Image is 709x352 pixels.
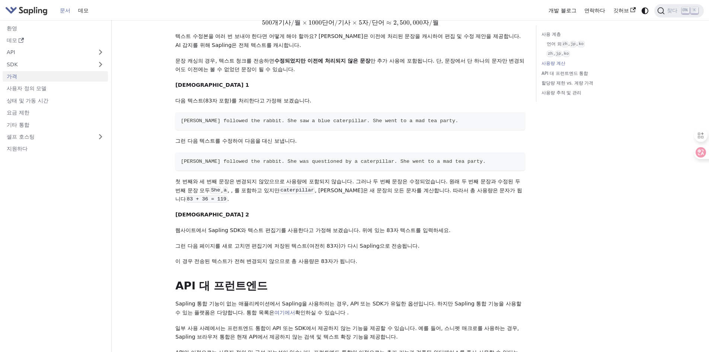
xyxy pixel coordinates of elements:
span: [PERSON_NAME] followed the rabbit. She saw a blue caterpillar. She went to a mad tea party. [181,118,459,124]
font: 언어 외 [547,41,562,47]
a: 연락하다 [580,5,609,16]
a: Sapling.ai [5,5,50,16]
a: 기타 통합 [3,119,108,130]
font: , [568,41,570,47]
font: , [410,19,412,26]
font: 다음 텍스트(83자 포함)를 처리한다고 가정해 보겠습니다. [175,98,311,104]
font: 가격 [7,73,17,79]
font: ≈ [386,19,392,26]
font: 할당량 제한 vs. 계량 가격 [542,80,593,86]
font: , [577,41,578,47]
a: zh,jp,ko [547,50,640,57]
code: zh [547,51,553,57]
font: 사용자 정의 모델 [7,85,47,91]
font: 자/단어 [362,19,384,26]
button: 사이드바 카테고리 'API' 확장 [93,47,108,58]
a: SDK [3,59,93,70]
a: 상태 및 가동 시간 [3,95,108,106]
font: 2 [393,19,397,26]
font: 500개 [262,19,278,26]
font: 지원하다 [7,146,28,152]
font: , [562,51,563,56]
a: API 대 프런트엔드 통합 [542,70,642,77]
a: 언어 외zh,jp,ko [547,41,640,48]
code: ko [563,51,570,57]
font: 데모 [7,37,17,43]
a: 데모 [74,5,93,16]
font: 1000 [309,19,322,26]
font: 사용량 계산 [542,61,565,66]
a: 사용량 계산 [542,60,642,67]
code: ko [578,41,584,47]
font: 자/월 [423,19,439,26]
font: 개발 블로그 [549,7,577,13]
a: 환영 [3,23,108,34]
img: Sapling.ai [5,5,48,16]
font: 수정되었지만 이전에 처리되지 않은 문장 [274,58,370,64]
font: 첫 번째와 세 번째 문장은 변경되지 않았으므로 사용량에 포함되지 않습니다. 그러나 두 번째 문장은 수정되었습니다. 원래 두 번째 문장과 수정된 두 번째 문장 모두 [175,178,520,193]
a: API [3,47,93,58]
font: 그런 다음 페이지를 새로 고치면 편집기에 저장된 텍스트(여전히 83자)가 다시 Sapling으로 전송됩니다. [175,243,419,249]
a: 요금 제한 [3,107,108,118]
font: 데모 [78,7,89,13]
font: 기사/월 [278,19,301,26]
button: 사이드바 카테고리 'SDK' 확장 [93,59,108,70]
font: API [7,49,15,55]
a: 여기에서 [274,310,295,315]
font: [DEMOGRAPHIC_DATA] 1 [175,82,249,88]
font: , [221,187,223,193]
code: a [223,187,228,194]
a: 데모 [3,35,108,46]
font: 요금 제한 [7,110,29,115]
code: jp [555,51,562,57]
font: 사용 계층 [542,32,561,37]
font: 찾다 [667,7,677,13]
button: 다크 모드와 라이트 모드 간 전환(현재 시스템 모드) [639,5,650,16]
font: 상태 및 가동 시간 [7,98,48,104]
font: , [397,19,399,26]
font: 문장 캐싱의 경우, 텍스트 청크를 전송하면 [175,58,274,64]
font: 일부 사용 사례에서는 프런트엔드 통합이 API 또는 SDK에서 제공하지 않는 기능을 제공할 수 있습니다. 예를 들어, 스니펫 매크로를 사용하는 경우, Sapling 브라우저 ... [175,325,519,340]
a: 사용자 정의 모델 [3,83,108,94]
code: She [210,187,221,194]
font: 웹사이트에서 Sapling SDK와 텍스트 편집기를 사용한다고 가정해 보겠습니다. 위에 있는 83자 텍스트를 입력하세요. [175,227,450,233]
font: 확인하실 수 있습니다 . [295,310,349,315]
font: 5 [359,19,362,26]
a: 셀프 호스팅 [3,131,108,142]
span: [PERSON_NAME] followed the rabbit. She was questioned by a caterpillar. She went to a mad tea party. [181,159,486,164]
font: 연락하다 [584,7,605,13]
font: 그런 다음 텍스트를 수정하여 다음을 대신 보냅니다. [175,138,297,144]
font: 단어/기사 [322,19,351,26]
button: 검색(Ctrl+K) [654,4,704,18]
font: , [PERSON_NAME]은 새 문장의 모든 문자를 계산합니다. 따라서 총 사용량은 문자가 됩니다 [175,187,522,202]
font: 기타 통합 [7,122,29,128]
a: 사용량 추적 및 관리 [542,89,642,96]
kbd: K [691,7,698,14]
a: 할당량 제한 vs. 계량 가격 [542,80,642,87]
font: 환영 [7,25,17,31]
font: 셀프 호스팅 [7,134,35,140]
font: API 대 프런트엔드 통합 [542,71,588,76]
font: 문서 [60,7,70,13]
font: 이 경우 전송된 텍스트가 전혀 변경되지 않으므로 총 사용량은 83자가 됩니다. [175,258,357,264]
font: 000 [413,19,423,26]
font: Sapling 통합 기능이 없는 애플리케이션에서 Sapling을 사용하려는 경우, API 또는 SDK가 유일한 옵션입니다. 하지만 Sapling 통합 기능을 사용할 수 있는 ... [175,301,521,315]
a: 지원하다 [3,143,108,154]
code: caterpillar [280,187,315,194]
a: 사용 계층 [542,31,642,38]
font: 500 [400,19,410,26]
a: 가격 [3,71,108,82]
code: zh [562,41,568,47]
code: jp [570,41,577,47]
font: . [227,196,229,202]
code: 83 + 36 = 119 [186,196,227,203]
a: 개발 블로그 [544,5,580,16]
a: 깃허브 [609,5,639,16]
a: 문서 [56,5,74,16]
font: [DEMOGRAPHIC_DATA] 2 [175,212,249,218]
font: , , 를 포함하고 있지만 [228,187,280,193]
font: SDK [7,61,18,67]
font: × [352,19,357,26]
font: , [553,51,555,56]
